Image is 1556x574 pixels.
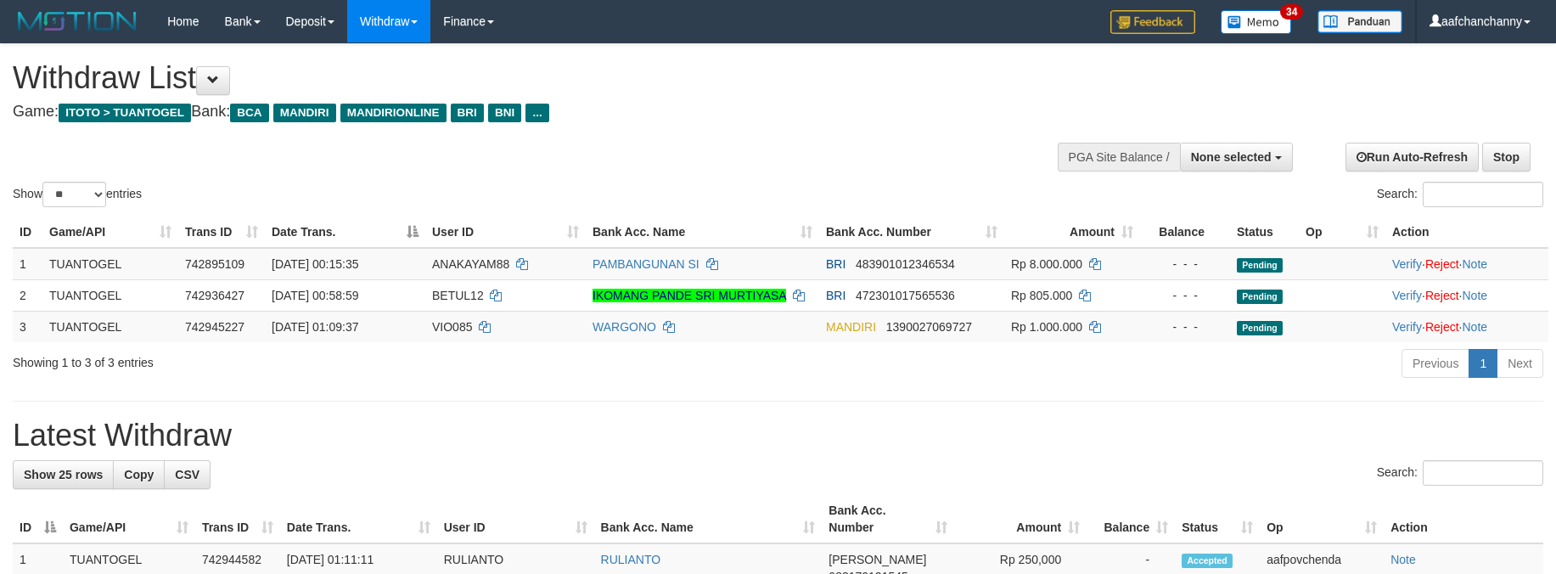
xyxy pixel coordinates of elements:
[113,460,165,489] a: Copy
[280,495,437,543] th: Date Trans.: activate to sort column ascending
[1317,10,1402,33] img: panduan.png
[1425,289,1459,302] a: Reject
[340,104,447,122] span: MANDIRIONLINE
[13,495,63,543] th: ID: activate to sort column descending
[954,495,1087,543] th: Amount: activate to sort column ascending
[1280,4,1303,20] span: 34
[1175,495,1260,543] th: Status: activate to sort column ascending
[1182,554,1233,568] span: Accepted
[822,495,954,543] th: Bank Acc. Number: activate to sort column ascending
[13,182,142,207] label: Show entries
[1377,182,1543,207] label: Search:
[425,217,586,248] th: User ID: activate to sort column ascending
[1469,349,1497,378] a: 1
[437,495,594,543] th: User ID: activate to sort column ascending
[13,8,142,34] img: MOTION_logo.png
[1385,248,1548,280] td: · ·
[13,279,42,311] td: 2
[1385,311,1548,342] td: · ·
[1425,257,1459,271] a: Reject
[601,553,661,566] a: RULIANTO
[826,289,845,302] span: BRI
[826,257,845,271] span: BRI
[124,468,154,481] span: Copy
[178,217,265,248] th: Trans ID: activate to sort column ascending
[1140,217,1230,248] th: Balance
[230,104,268,122] span: BCA
[1377,460,1543,486] label: Search:
[525,104,548,122] span: ...
[13,248,42,280] td: 1
[856,289,955,302] span: Copy 472301017565536 to clipboard
[432,257,509,271] span: ANAKAYAM88
[1423,460,1543,486] input: Search:
[1058,143,1180,172] div: PGA Site Balance /
[594,495,823,543] th: Bank Acc. Name: activate to sort column ascending
[1385,217,1548,248] th: Action
[42,248,178,280] td: TUANTOGEL
[826,320,876,334] span: MANDIRI
[1237,290,1283,304] span: Pending
[42,217,178,248] th: Game/API: activate to sort column ascending
[1392,257,1422,271] a: Verify
[13,347,636,371] div: Showing 1 to 3 of 3 entries
[432,289,484,302] span: BETUL12
[63,495,195,543] th: Game/API: activate to sort column ascending
[1087,495,1175,543] th: Balance: activate to sort column ascending
[42,311,178,342] td: TUANTOGEL
[164,460,211,489] a: CSV
[451,104,484,122] span: BRI
[1385,279,1548,311] td: · ·
[1482,143,1531,172] a: Stop
[1237,321,1283,335] span: Pending
[185,257,244,271] span: 742895109
[593,320,656,334] a: WARGONO
[1390,553,1416,566] a: Note
[195,495,280,543] th: Trans ID: activate to sort column ascending
[1392,289,1422,302] a: Verify
[593,289,786,302] a: IKOMANG PANDE SRI MURTIYASA
[819,217,1004,248] th: Bank Acc. Number: activate to sort column ascending
[185,289,244,302] span: 742936427
[1260,495,1384,543] th: Op: activate to sort column ascending
[886,320,972,334] span: Copy 1390027069727 to clipboard
[24,468,103,481] span: Show 25 rows
[272,289,358,302] span: [DATE] 00:58:59
[1004,217,1140,248] th: Amount: activate to sort column ascending
[1147,318,1223,335] div: - - -
[1221,10,1292,34] img: Button%20Memo.svg
[1462,289,1487,302] a: Note
[1462,257,1487,271] a: Note
[1423,182,1543,207] input: Search:
[1425,320,1459,334] a: Reject
[1011,257,1082,271] span: Rp 8.000.000
[1011,320,1082,334] span: Rp 1.000.000
[13,104,1020,121] h4: Game: Bank:
[1497,349,1543,378] a: Next
[1180,143,1293,172] button: None selected
[13,311,42,342] td: 3
[265,217,425,248] th: Date Trans.: activate to sort column descending
[1191,150,1272,164] span: None selected
[273,104,336,122] span: MANDIRI
[829,553,926,566] span: [PERSON_NAME]
[175,468,199,481] span: CSV
[1147,287,1223,304] div: - - -
[185,320,244,334] span: 742945227
[13,419,1543,453] h1: Latest Withdraw
[13,460,114,489] a: Show 25 rows
[13,61,1020,95] h1: Withdraw List
[1237,258,1283,273] span: Pending
[1011,289,1072,302] span: Rp 805.000
[593,257,699,271] a: PAMBANGUNAN SI
[1299,217,1385,248] th: Op: activate to sort column ascending
[1147,256,1223,273] div: - - -
[1402,349,1469,378] a: Previous
[272,257,358,271] span: [DATE] 00:15:35
[1392,320,1422,334] a: Verify
[586,217,819,248] th: Bank Acc. Name: activate to sort column ascending
[432,320,472,334] span: VIO085
[1384,495,1543,543] th: Action
[1345,143,1479,172] a: Run Auto-Refresh
[13,217,42,248] th: ID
